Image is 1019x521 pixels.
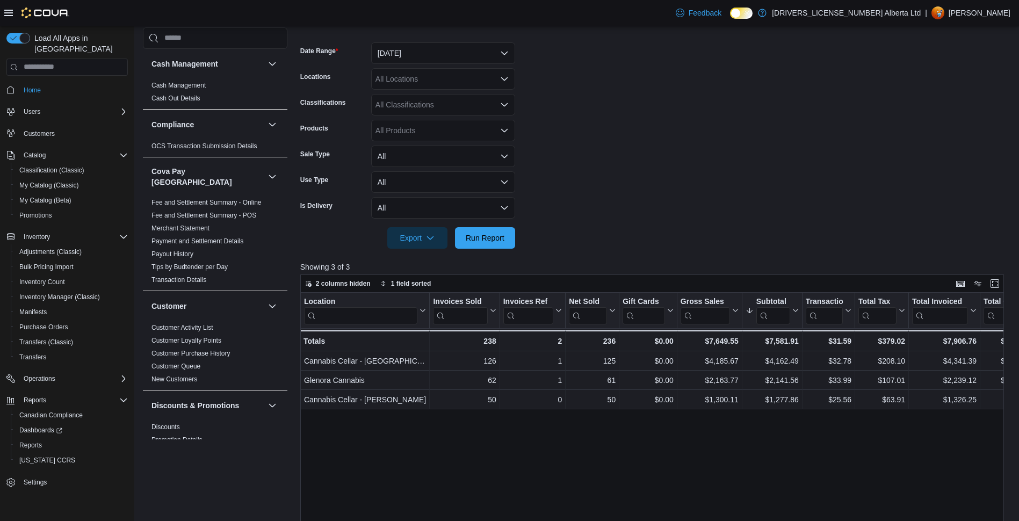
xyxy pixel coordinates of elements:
[503,374,561,387] div: 1
[19,323,68,331] span: Purchase Orders
[151,375,197,382] a: New Customers
[24,478,47,487] span: Settings
[151,436,203,443] a: Promotion Details
[433,296,496,324] button: Invoices Sold
[151,323,213,331] a: Customer Activity List
[2,229,132,244] button: Inventory
[15,194,128,207] span: My Catalog (Beta)
[11,408,132,423] button: Canadian Compliance
[143,139,287,156] div: Compliance
[949,6,1010,19] p: [PERSON_NAME]
[19,105,45,118] button: Users
[2,393,132,408] button: Reports
[623,296,665,324] div: Gift Card Sales
[623,354,674,367] div: $0.00
[858,335,905,348] div: $379.02
[433,393,496,406] div: 50
[266,170,279,183] button: Cova Pay [GEOGRAPHIC_DATA]
[15,194,76,207] a: My Catalog (Beta)
[681,393,739,406] div: $1,300.11
[15,409,87,422] a: Canadian Compliance
[300,150,330,158] label: Sale Type
[858,354,905,367] div: $208.10
[623,296,665,307] div: Gift Cards
[433,374,496,387] div: 62
[466,233,504,243] span: Run Report
[151,400,264,410] button: Discounts & Promotions
[143,420,287,463] div: Discounts & Promotions
[912,296,968,307] div: Total Invoiced
[11,290,132,305] button: Inventory Manager (Classic)
[433,335,496,348] div: 238
[569,354,616,367] div: 125
[151,263,228,270] a: Tips by Budtender per Day
[455,227,515,249] button: Run Report
[2,148,132,163] button: Catalog
[772,6,921,19] p: [DRIVERS_LICENSE_NUMBER] Alberta Ltd
[746,393,799,406] div: $1,277.86
[806,374,851,387] div: $33.99
[19,149,128,162] span: Catalog
[304,296,417,307] div: Location
[151,81,206,89] span: Cash Management
[806,296,843,324] div: Transaction Average
[143,196,287,290] div: Cova Pay [GEOGRAPHIC_DATA]
[15,260,128,273] span: Bulk Pricing Import
[858,296,897,324] div: Total Tax
[569,374,616,387] div: 61
[15,164,89,177] a: Classification (Classic)
[19,394,128,407] span: Reports
[569,335,616,348] div: 236
[19,338,73,346] span: Transfers (Classic)
[300,262,1011,272] p: Showing 3 of 3
[143,321,287,389] div: Customer
[15,291,128,303] span: Inventory Manager (Classic)
[15,336,128,349] span: Transfers (Classic)
[19,248,82,256] span: Adjustments (Classic)
[15,336,77,349] a: Transfers (Classic)
[2,371,132,386] button: Operations
[151,236,243,245] span: Payment and Settlement Details
[266,399,279,411] button: Discounts & Promotions
[681,374,739,387] div: $2,163.77
[300,201,333,210] label: Is Delivery
[151,119,194,129] h3: Compliance
[15,245,86,258] a: Adjustments (Classic)
[623,296,674,324] button: Gift Cards
[681,296,730,307] div: Gross Sales
[151,198,262,206] a: Fee and Settlement Summary - Online
[376,277,436,290] button: 1 field sorted
[151,362,200,370] a: Customer Queue
[151,276,206,283] a: Transaction Details
[300,73,331,81] label: Locations
[15,306,128,319] span: Manifests
[671,2,726,24] a: Feedback
[806,335,851,348] div: $31.59
[151,165,264,187] button: Cova Pay [GEOGRAPHIC_DATA]
[746,335,799,348] div: $7,581.91
[151,349,230,357] a: Customer Purchase History
[24,374,55,383] span: Operations
[19,411,83,419] span: Canadian Compliance
[503,296,553,324] div: Invoices Ref
[681,335,739,348] div: $7,649.55
[151,211,256,219] a: Fee and Settlement Summary - POS
[912,296,968,324] div: Total Invoiced
[151,94,200,102] a: Cash Out Details
[30,33,128,54] span: Load All Apps in [GEOGRAPHIC_DATA]
[19,105,128,118] span: Users
[912,393,977,406] div: $1,326.25
[433,296,487,307] div: Invoices Sold
[15,245,128,258] span: Adjustments (Classic)
[391,279,431,288] span: 1 field sorted
[11,193,132,208] button: My Catalog (Beta)
[151,262,228,271] span: Tips by Budtender per Day
[11,208,132,223] button: Promotions
[19,476,51,489] a: Settings
[681,296,739,324] button: Gross Sales
[304,393,426,406] div: Cannabis Cellar - [PERSON_NAME]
